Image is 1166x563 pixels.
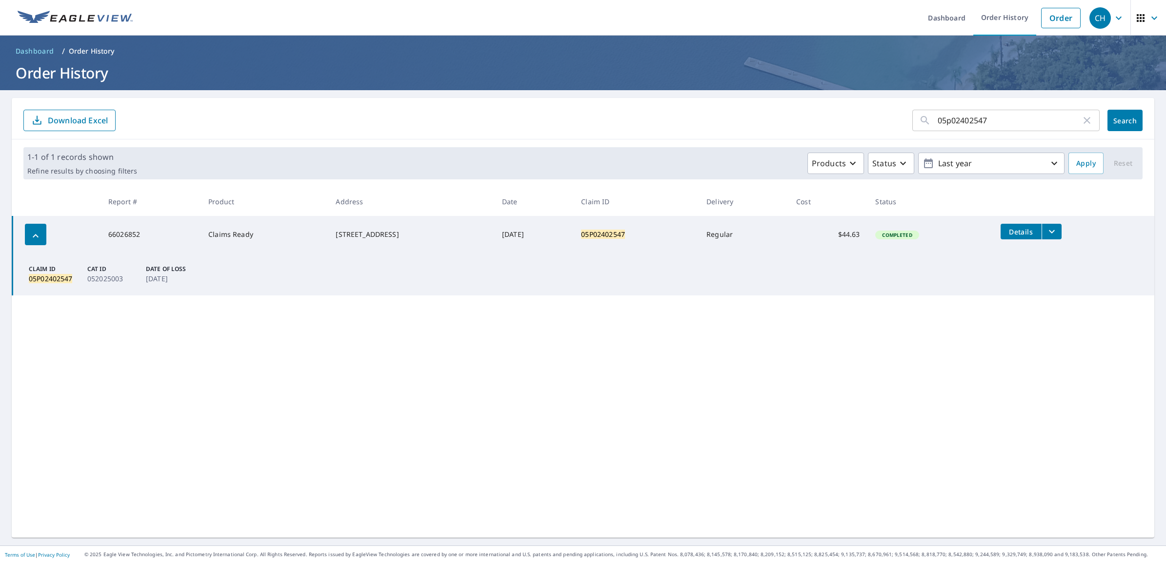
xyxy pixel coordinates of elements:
[27,167,137,175] p: Refine results by choosing filters
[16,46,54,56] span: Dashboard
[146,273,201,284] p: [DATE]
[5,551,35,558] a: Terms of Use
[48,115,108,126] p: Download Excel
[1089,7,1111,29] div: CH
[101,187,201,216] th: Report #
[84,551,1161,558] p: © 2025 Eagle View Technologies, Inc. and Pictometry International Corp. All Rights Reserved. Repo...
[29,274,72,283] mark: 05P02402547
[1068,153,1104,174] button: Apply
[938,107,1081,134] input: Address, Report #, Claim ID, etc.
[23,110,116,131] button: Download Excel
[1001,224,1042,239] button: detailsBtn-66026852
[788,216,867,253] td: $44.63
[12,43,58,59] a: Dashboard
[336,230,486,239] div: [STREET_ADDRESS]
[27,151,137,163] p: 1-1 of 1 records shown
[38,551,70,558] a: Privacy Policy
[1115,116,1135,125] span: Search
[1076,157,1096,170] span: Apply
[867,187,992,216] th: Status
[18,11,133,25] img: EV Logo
[868,153,914,174] button: Status
[573,187,699,216] th: Claim ID
[1041,8,1081,28] a: Order
[699,187,788,216] th: Delivery
[788,187,867,216] th: Cost
[87,273,142,284] p: 052025003
[101,216,201,253] td: 66026852
[5,552,70,558] p: |
[872,157,896,169] p: Status
[201,216,328,253] td: Claims Ready
[1042,224,1062,239] button: filesDropdownBtn-66026852
[581,230,625,239] mark: 05P02402547
[12,63,1154,83] h1: Order History
[934,155,1048,172] p: Last year
[1107,110,1143,131] button: Search
[876,232,918,238] span: Completed
[29,265,83,273] p: Claim ID
[1006,227,1036,236] span: Details
[146,265,201,273] p: Date of Loss
[87,265,142,273] p: Cat ID
[699,216,788,253] td: Regular
[812,157,846,169] p: Products
[69,46,115,56] p: Order History
[918,153,1065,174] button: Last year
[494,187,573,216] th: Date
[328,187,494,216] th: Address
[201,187,328,216] th: Product
[807,153,864,174] button: Products
[494,216,573,253] td: [DATE]
[12,43,1154,59] nav: breadcrumb
[62,45,65,57] li: /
